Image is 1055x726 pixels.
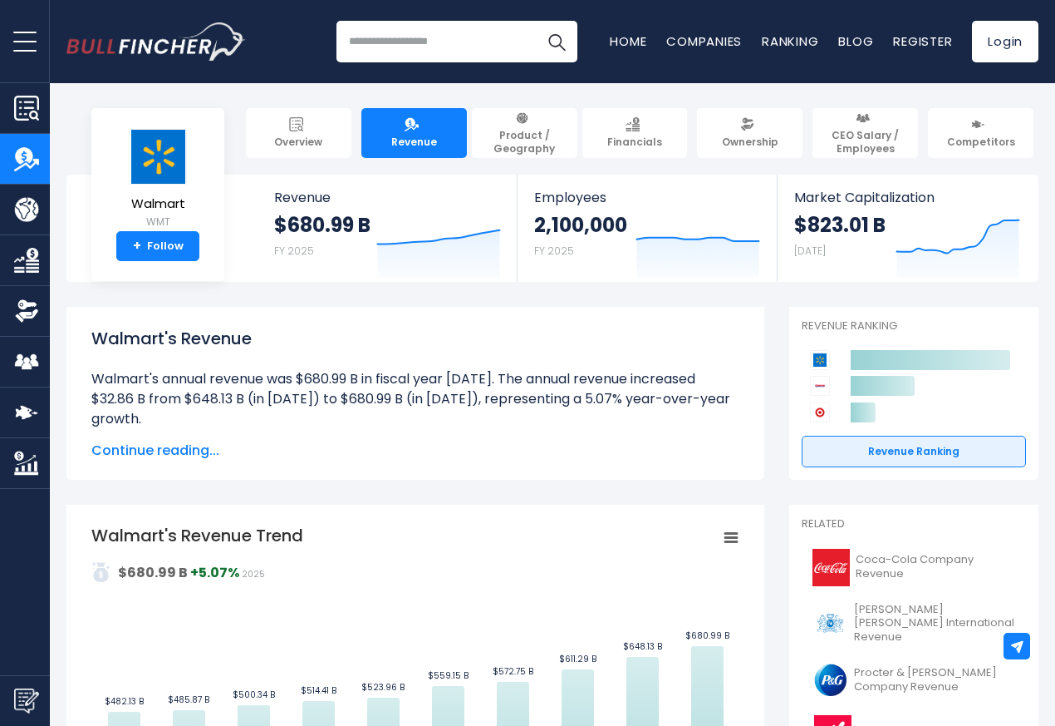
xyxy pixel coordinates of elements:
[301,684,336,697] text: $514.41 B
[802,657,1026,703] a: Procter & [PERSON_NAME] Company Revenue
[802,599,1026,649] a: [PERSON_NAME] [PERSON_NAME] International Revenue
[361,108,467,158] a: Revenue
[534,190,759,205] span: Employees
[802,517,1026,531] p: Related
[802,545,1026,590] a: Coca-Cola Company Revenue
[105,695,144,708] text: $482.13 B
[812,605,849,642] img: PM logo
[274,212,370,238] strong: $680.99 B
[582,108,688,158] a: Financials
[722,136,778,149] span: Ownership
[233,689,275,701] text: $500.34 B
[91,562,111,582] img: addasd
[697,108,802,158] a: Ownership
[794,190,1020,205] span: Market Capitalization
[762,32,818,50] a: Ranking
[794,244,826,258] small: [DATE]
[91,326,739,351] h1: Walmart's Revenue
[472,108,577,158] a: Product / Geography
[534,244,574,258] small: FY 2025
[812,661,849,699] img: PG logo
[190,563,239,582] strong: +5.07%
[128,128,188,232] a: Walmart WMT
[361,681,405,694] text: $523.96 B
[428,669,469,682] text: $559.15 B
[479,129,570,155] span: Product / Geography
[242,568,265,580] span: 2025
[559,653,596,665] text: $611.29 B
[133,239,141,254] strong: +
[810,403,830,422] img: Target Corporation competitors logo
[623,640,662,653] text: $648.13 B
[168,694,209,706] text: $485.87 B
[66,22,246,61] img: Bullfincher logo
[534,212,627,238] strong: 2,100,000
[928,108,1033,158] a: Competitors
[116,231,199,261] a: +Follow
[812,549,851,586] img: KO logo
[118,563,188,582] strong: $680.99 B
[91,369,739,429] li: Walmart's annual revenue was $680.99 B in fiscal year [DATE]. The annual revenue increased $32.86...
[246,108,351,158] a: Overview
[391,136,437,149] span: Revenue
[810,350,830,370] img: Walmart competitors logo
[893,32,952,50] a: Register
[258,175,518,282] a: Revenue $680.99 B FY 2025
[91,524,303,547] tspan: Walmart's Revenue Trend
[802,436,1026,467] a: Revenue Ranking
[666,32,742,50] a: Companies
[810,376,830,396] img: Costco Wholesale Corporation competitors logo
[536,21,577,62] button: Search
[947,136,1015,149] span: Competitors
[66,22,245,61] a: Go to homepage
[972,21,1038,62] a: Login
[129,197,187,211] span: Walmart
[14,299,39,323] img: Ownership
[518,175,776,282] a: Employees 2,100,000 FY 2025
[610,32,646,50] a: Home
[493,665,533,678] text: $572.75 B
[274,244,314,258] small: FY 2025
[838,32,873,50] a: Blog
[802,319,1026,333] p: Revenue Ranking
[794,212,886,238] strong: $823.01 B
[778,175,1037,282] a: Market Capitalization $823.01 B [DATE]
[812,108,918,158] a: CEO Salary / Employees
[685,630,729,642] text: $680.99 B
[274,190,501,205] span: Revenue
[607,136,662,149] span: Financials
[129,215,187,230] small: WMT
[820,129,910,155] span: CEO Salary / Employees
[91,441,739,461] span: Continue reading...
[274,136,322,149] span: Overview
